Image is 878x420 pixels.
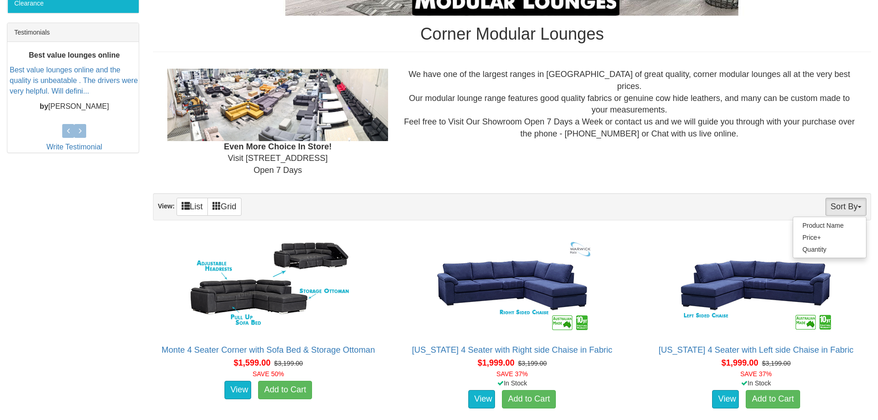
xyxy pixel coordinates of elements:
[158,202,174,210] strong: View:
[639,379,873,388] div: In Stock
[468,390,495,408] a: View
[185,235,351,336] img: Monte 4 Seater Corner with Sofa Bed & Storage Ottoman
[659,345,854,355] a: [US_STATE] 4 Seater with Left side Chaise in Fabric
[162,345,375,355] a: Monte 4 Seater Corner with Sofa Bed & Storage Ottoman
[712,390,739,408] a: View
[673,235,839,336] img: Arizona 4 Seater with Left side Chaise in Fabric
[477,358,514,367] span: $1,999.00
[502,390,556,408] a: Add to Cart
[234,358,271,367] span: $1,599.00
[793,219,866,231] a: Product Name
[224,142,332,151] b: Even More Choice In Store!
[762,360,790,367] del: $3,199.00
[412,345,613,355] a: [US_STATE] 4 Seater with Right side Chaise in Fabric
[395,69,864,140] div: We have one of the largest ranges in [GEOGRAPHIC_DATA] of great quality, corner modular lounges a...
[793,243,866,255] a: Quantity
[740,370,772,378] font: SAVE 37%
[496,370,528,378] font: SAVE 37%
[253,370,284,378] font: SAVE 50%
[153,25,871,43] h1: Corner Modular Lounges
[793,231,866,243] a: Price+
[429,235,595,336] img: Arizona 4 Seater with Right side Chaise in Fabric
[10,66,138,95] a: Best value lounges online and the quality is unbeatable . The drivers were very helpful. Will def...
[207,198,242,216] a: Grid
[258,381,312,399] a: Add to Cart
[7,23,139,42] div: Testimonials
[395,379,629,388] div: In Stock
[825,198,866,216] button: Sort By
[721,358,758,367] span: $1,999.00
[274,360,303,367] del: $3,199.00
[746,390,800,408] a: Add to Cart
[518,360,547,367] del: $3,199.00
[10,101,139,112] p: [PERSON_NAME]
[177,198,208,216] a: List
[224,381,251,399] a: View
[29,51,120,59] b: Best value lounges online
[160,69,395,177] div: Visit [STREET_ADDRESS] Open 7 Days
[47,143,102,151] a: Write Testimonial
[40,102,48,110] b: by
[167,69,388,141] img: Showroom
